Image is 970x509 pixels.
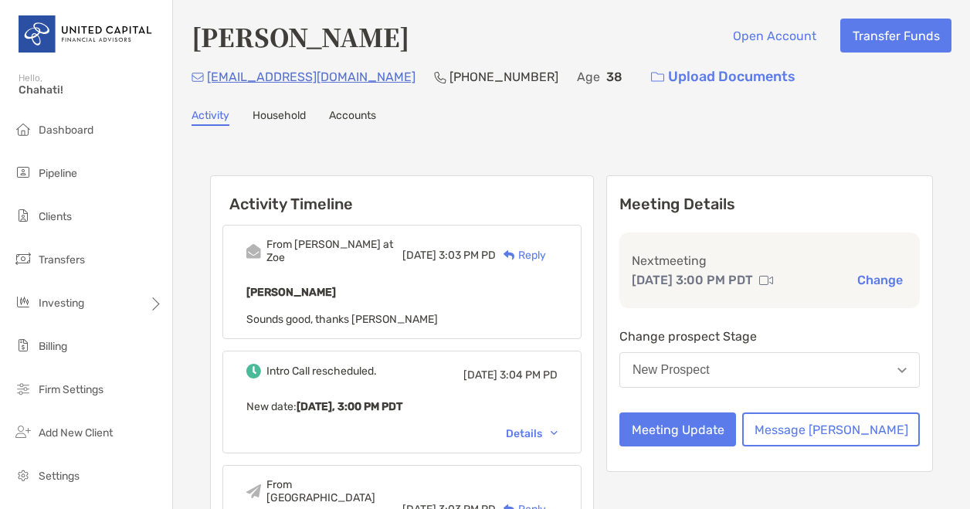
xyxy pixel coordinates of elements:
[246,397,558,416] p: New date :
[246,286,336,299] b: [PERSON_NAME]
[39,167,77,180] span: Pipeline
[577,67,600,87] p: Age
[759,274,773,287] img: communication type
[14,293,32,311] img: investing icon
[192,73,204,82] img: Email Icon
[500,368,558,382] span: 3:04 PM PD
[897,368,907,373] img: Open dropdown arrow
[506,427,558,440] div: Details
[253,109,306,126] a: Household
[246,484,261,499] img: Event icon
[742,412,920,446] button: Message [PERSON_NAME]
[449,67,558,87] p: [PHONE_NUMBER]
[246,313,438,326] span: Sounds good, thanks [PERSON_NAME]
[192,109,229,126] a: Activity
[246,364,261,378] img: Event icon
[39,253,85,266] span: Transfers
[434,71,446,83] img: Phone Icon
[39,426,113,439] span: Add New Client
[496,247,546,263] div: Reply
[14,206,32,225] img: clients icon
[14,466,32,484] img: settings icon
[14,249,32,268] img: transfers icon
[651,72,664,83] img: button icon
[853,272,907,288] button: Change
[39,340,67,353] span: Billing
[619,412,736,446] button: Meeting Update
[39,210,72,223] span: Clients
[619,327,920,346] p: Change prospect Stage
[39,297,84,310] span: Investing
[39,383,103,396] span: Firm Settings
[211,176,593,213] h6: Activity Timeline
[14,379,32,398] img: firm-settings icon
[39,124,93,137] span: Dashboard
[39,470,80,483] span: Settings
[266,478,402,504] div: From [GEOGRAPHIC_DATA]
[632,270,753,290] p: [DATE] 3:00 PM PDT
[19,6,154,62] img: United Capital Logo
[619,352,920,388] button: New Prospect
[619,195,920,214] p: Meeting Details
[14,163,32,182] img: pipeline icon
[463,368,497,382] span: [DATE]
[840,19,951,53] button: Transfer Funds
[14,336,32,355] img: billing icon
[633,363,710,377] div: New Prospect
[19,83,163,97] span: Chahati!
[439,249,496,262] span: 3:03 PM PD
[632,251,907,270] p: Next meeting
[266,238,402,264] div: From [PERSON_NAME] at Zoe
[266,365,377,378] div: Intro Call rescheduled.
[192,19,409,54] h4: [PERSON_NAME]
[551,431,558,436] img: Chevron icon
[14,120,32,138] img: dashboard icon
[14,422,32,441] img: add_new_client icon
[402,249,436,262] span: [DATE]
[207,67,415,87] p: [EMAIL_ADDRESS][DOMAIN_NAME]
[297,400,402,413] b: [DATE], 3:00 PM PDT
[329,109,376,126] a: Accounts
[606,67,622,87] p: 38
[641,60,806,93] a: Upload Documents
[721,19,828,53] button: Open Account
[504,250,515,260] img: Reply icon
[246,244,261,259] img: Event icon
